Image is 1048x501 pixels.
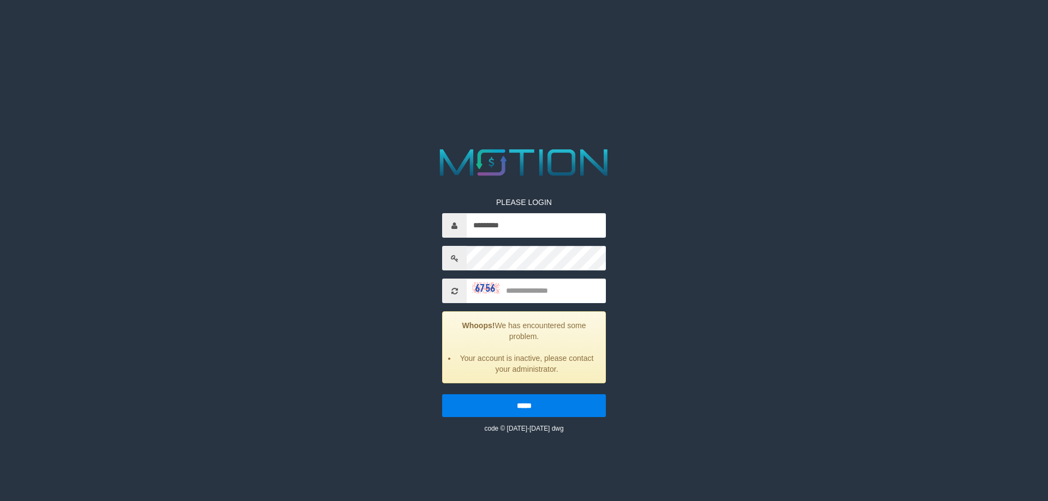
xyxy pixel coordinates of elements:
[442,311,606,383] div: We has encountered some problem.
[456,353,597,375] li: Your account is inactive, please contact your administrator.
[462,321,495,330] strong: Whoops!
[484,425,563,432] small: code © [DATE]-[DATE] dwg
[442,197,606,208] p: PLEASE LOGIN
[472,282,499,293] img: captcha
[432,144,616,180] img: MOTION_logo.png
